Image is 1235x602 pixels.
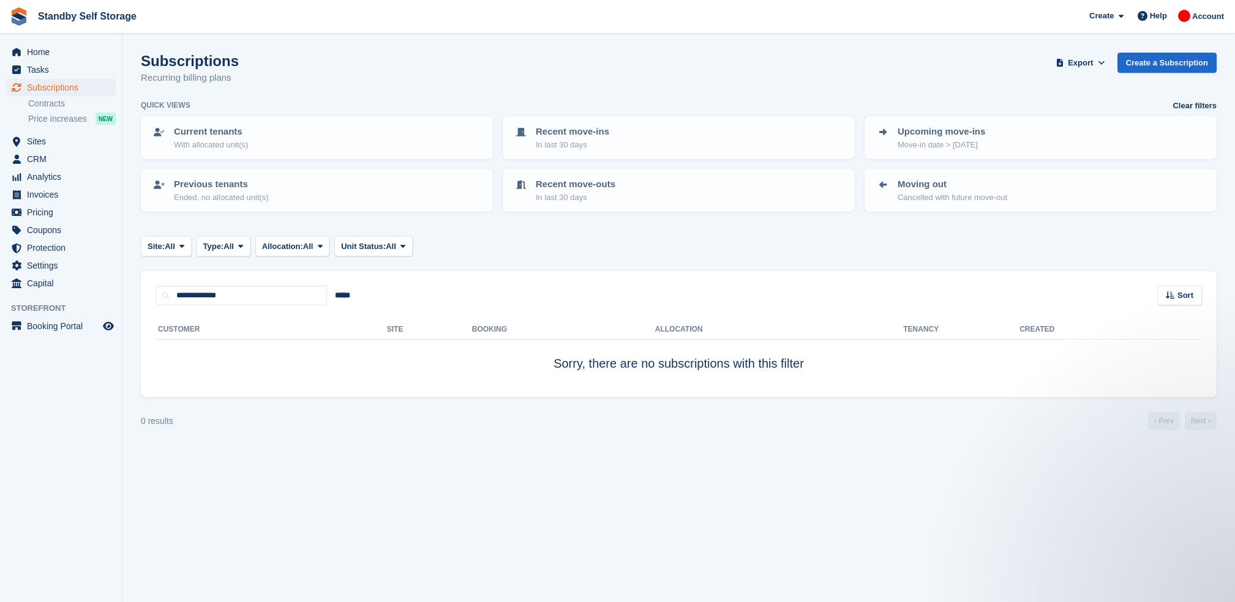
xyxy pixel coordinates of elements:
[1054,53,1108,73] button: Export
[27,239,100,256] span: Protection
[6,186,116,203] a: menu
[536,191,615,204] p: In last 30 days
[6,79,116,96] a: menu
[141,415,173,428] div: 0 results
[536,125,609,139] p: Recent move-ins
[27,221,100,239] span: Coupons
[27,204,100,221] span: Pricing
[1178,10,1190,22] img: Aaron Winter
[536,177,615,191] p: Recent move-outs
[1192,10,1224,23] span: Account
[655,320,903,340] th: Allocation
[1173,100,1217,112] a: Clear filters
[28,113,87,125] span: Price increases
[28,98,116,110] a: Contracts
[27,61,100,78] span: Tasks
[472,320,655,340] th: Booking
[504,170,854,210] a: Recent move-outs In last 30 days
[141,236,192,256] button: Site: All
[898,125,985,139] p: Upcoming move-ins
[341,240,386,253] span: Unit Status:
[1148,412,1180,430] a: Previous
[6,275,116,292] a: menu
[1146,412,1219,430] nav: Page
[6,221,116,239] a: menu
[6,239,116,256] a: menu
[156,320,387,340] th: Customer
[6,257,116,274] a: menu
[303,240,313,253] span: All
[27,133,100,150] span: Sites
[387,320,472,340] th: Site
[6,61,116,78] a: menu
[898,139,985,151] p: Move-in date > [DATE]
[10,7,28,26] img: stora-icon-8386f47178a22dfd0bd8f6a31ec36ba5ce8667c1dd55bd0f319d3a0aa187defe.svg
[203,240,224,253] span: Type:
[6,204,116,221] a: menu
[142,117,492,158] a: Current tenants With allocated unit(s)
[1089,10,1114,22] span: Create
[1068,57,1093,69] span: Export
[27,168,100,185] span: Analytics
[1185,412,1217,430] a: Next
[1019,320,1202,340] th: Created
[1177,289,1193,302] span: Sort
[898,177,1007,191] p: Moving out
[28,112,116,125] a: Price increases NEW
[536,139,609,151] p: In last 30 days
[141,71,239,85] p: Recurring billing plans
[6,43,116,61] a: menu
[27,79,100,96] span: Subscriptions
[866,170,1215,210] a: Moving out Cancelled with future move-out
[223,240,234,253] span: All
[141,53,239,69] h1: Subscriptions
[1117,53,1217,73] a: Create a Subscription
[174,125,248,139] p: Current tenants
[386,240,396,253] span: All
[898,191,1007,204] p: Cancelled with future move-out
[197,236,250,256] button: Type: All
[11,302,122,314] span: Storefront
[174,191,269,204] p: Ended, no allocated unit(s)
[101,319,116,333] a: Preview store
[96,113,116,125] div: NEW
[1150,10,1167,22] span: Help
[334,236,412,256] button: Unit Status: All
[27,43,100,61] span: Home
[165,240,175,253] span: All
[142,170,492,210] a: Previous tenants Ended, no allocated unit(s)
[255,236,330,256] button: Allocation: All
[27,318,100,335] span: Booking Portal
[262,240,303,253] span: Allocation:
[27,150,100,168] span: CRM
[27,186,100,203] span: Invoices
[6,150,116,168] a: menu
[27,275,100,292] span: Capital
[866,117,1215,158] a: Upcoming move-ins Move-in date > [DATE]
[554,357,804,370] span: Sorry, there are no subscriptions with this filter
[27,257,100,274] span: Settings
[6,318,116,335] a: menu
[6,133,116,150] a: menu
[33,6,141,26] a: Standby Self Storage
[141,100,190,111] h6: Quick views
[6,168,116,185] a: menu
[174,139,248,151] p: With allocated unit(s)
[174,177,269,191] p: Previous tenants
[903,320,946,340] th: Tenancy
[504,117,854,158] a: Recent move-ins In last 30 days
[148,240,165,253] span: Site:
